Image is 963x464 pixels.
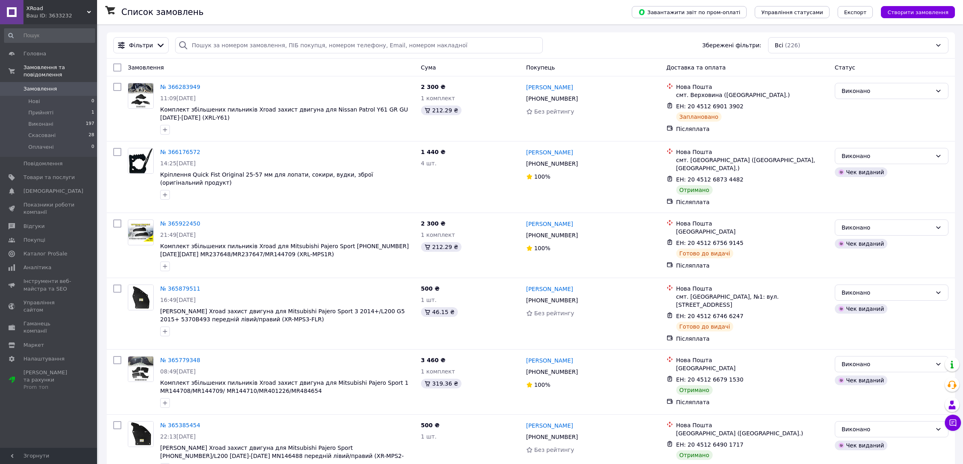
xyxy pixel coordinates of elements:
div: Чек виданий [835,375,887,385]
span: Комплект збільшених пильників Xroad для Mitsubishi Pajero Sport [PHONE_NUMBER][DATE][DATE] MR2376... [160,243,409,257]
div: Нова Пошта [676,83,828,91]
span: Налаштування [23,355,65,363]
span: Маркет [23,342,44,349]
span: Замовлення та повідомлення [23,64,97,78]
a: Фото товару [128,421,154,447]
span: XRoad [26,5,87,12]
h1: Список замовлень [121,7,203,17]
span: [PERSON_NAME] та рахунки [23,369,75,391]
span: Без рейтингу [534,310,574,316]
span: Каталог ProSale [23,250,67,257]
img: Фото товару [128,223,153,242]
div: Виконано [842,360,932,369]
span: Створити замовлення [887,9,948,15]
span: 22:13[DATE] [160,433,196,440]
a: № 365779348 [160,357,200,363]
div: Ваш ID: 3633232 [26,12,97,19]
a: Фото товару [128,285,154,310]
a: [PERSON_NAME] [526,83,573,91]
a: Комплект збільшених пильників Xroad захист двигуна для Mitsubishi Pajero Sport 1 MR144708/MR14470... [160,380,408,394]
span: 100% [534,245,550,251]
span: (226) [785,42,800,49]
span: Товари та послуги [23,174,75,181]
div: Виконано [842,152,932,160]
div: 212.29 ₴ [421,105,461,115]
a: № 366176572 [160,149,200,155]
div: 46.15 ₴ [421,307,458,317]
div: [PHONE_NUMBER] [525,295,580,306]
span: Покупець [526,64,555,71]
span: 2 300 ₴ [421,84,446,90]
div: Заплановано [676,112,722,122]
span: 3 460 ₴ [421,357,446,363]
a: № 365385454 [160,422,200,428]
div: [GEOGRAPHIC_DATA] [676,228,828,236]
span: [PERSON_NAME] Xroad захист двигуна для Mitsubishi Pajero Sport 3 2014+/L200 G5 2015+ 5370B493 пер... [160,308,405,323]
div: Отримано [676,185,713,195]
div: Чек виданий [835,239,887,249]
div: Післяплата [676,398,828,406]
div: смт. Верховина ([GEOGRAPHIC_DATA].) [676,91,828,99]
span: ЕН: 20 4512 6901 3902 [676,103,744,110]
div: Чек виданий [835,441,887,450]
div: 212.29 ₴ [421,242,461,252]
span: 1 440 ₴ [421,149,446,155]
span: 11:09[DATE] [160,95,196,101]
a: № 365922450 [160,220,200,227]
span: Головна [23,50,46,57]
span: Замовлення [128,64,164,71]
span: ЕН: 20 4512 6490 1717 [676,441,744,448]
img: Фото товару [128,356,153,382]
div: Післяплата [676,125,828,133]
span: Збережені фільтри: [702,41,761,49]
a: Створити замовлення [873,8,955,15]
div: [GEOGRAPHIC_DATA] ([GEOGRAPHIC_DATA].) [676,429,828,437]
div: Післяплата [676,198,828,206]
div: Виконано [842,425,932,434]
span: 0 [91,98,94,105]
div: Виконано [842,288,932,297]
img: Фото товару [128,285,153,310]
span: 28 [89,132,94,139]
div: [PHONE_NUMBER] [525,230,580,241]
span: Всі [775,41,783,49]
div: Нова Пошта [676,356,828,364]
span: 100% [534,173,550,180]
span: Cума [421,64,436,71]
div: Отримано [676,450,713,460]
button: Експорт [838,6,873,18]
span: 1 комплект [421,95,455,101]
a: [PERSON_NAME] [526,148,573,156]
span: Управління сайтом [23,299,75,314]
div: [GEOGRAPHIC_DATA] [676,364,828,372]
div: Отримано [676,385,713,395]
div: [PHONE_NUMBER] [525,366,580,378]
button: Чат з покупцем [945,415,961,431]
span: Фільтри [129,41,153,49]
div: [PHONE_NUMBER] [525,431,580,443]
span: Інструменти веб-майстра та SEO [23,278,75,292]
a: Фото товару [128,148,154,174]
div: [PHONE_NUMBER] [525,93,580,104]
a: [PERSON_NAME] [526,356,573,365]
img: Фото товару [128,83,153,108]
span: 16:49[DATE] [160,297,196,303]
button: Завантажити звіт по пром-оплаті [632,6,747,18]
a: Фото товару [128,83,154,109]
span: 08:49[DATE] [160,368,196,375]
div: Чек виданий [835,304,887,314]
div: Готово до видачі [676,249,734,258]
span: ЕН: 20 4512 6679 1530 [676,376,744,383]
span: Без рейтингу [534,108,574,115]
span: 1 шт. [421,433,437,440]
button: Створити замовлення [881,6,955,18]
span: Виконані [28,120,53,128]
span: [DEMOGRAPHIC_DATA] [23,188,83,195]
span: 4 шт. [421,160,437,167]
span: 500 ₴ [421,285,440,292]
span: Скасовані [28,132,56,139]
div: 319.36 ₴ [421,379,461,388]
a: Кріплення Quick Fist Оriginal 25-57 мм для лопати, сокири, вудки, зброї (оригінальний продукт) [160,171,373,186]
